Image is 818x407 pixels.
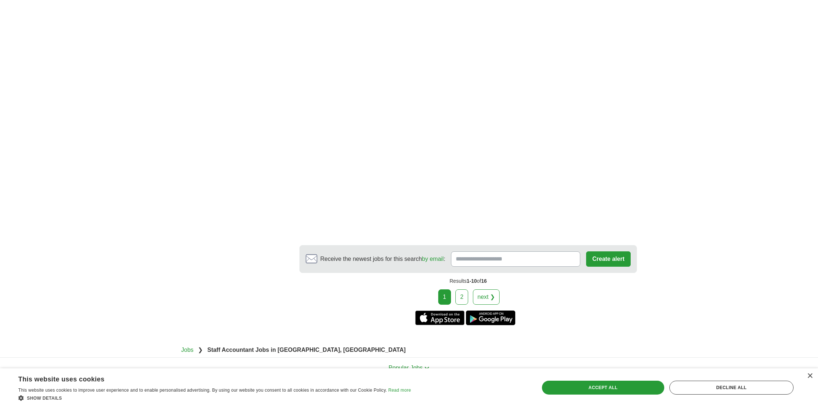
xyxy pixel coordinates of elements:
[207,347,406,353] strong: Staff Accountant Jobs in [GEOGRAPHIC_DATA], [GEOGRAPHIC_DATA]
[542,381,664,395] div: Accept all
[438,289,451,305] div: 1
[389,365,423,371] span: Popular Jobs
[481,278,487,284] span: 16
[415,311,465,325] a: Get the iPhone app
[27,396,62,401] span: Show details
[424,366,429,370] img: toggle icon
[466,311,515,325] a: Get the Android app
[422,256,444,262] a: by email
[669,381,794,395] div: Decline all
[586,251,631,267] button: Create alert
[455,289,468,305] a: 2
[807,373,813,379] div: Close
[320,255,445,263] span: Receive the newest jobs for this search :
[18,388,387,393] span: This website uses cookies to improve user experience and to enable personalised advertising. By u...
[198,347,203,353] span: ❯
[388,388,411,393] a: Read more, opens a new window
[299,273,637,289] div: Results of
[181,347,194,353] a: Jobs
[473,289,500,305] a: next ❯
[18,373,393,384] div: This website uses cookies
[18,394,411,402] div: Show details
[467,278,477,284] span: 1-10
